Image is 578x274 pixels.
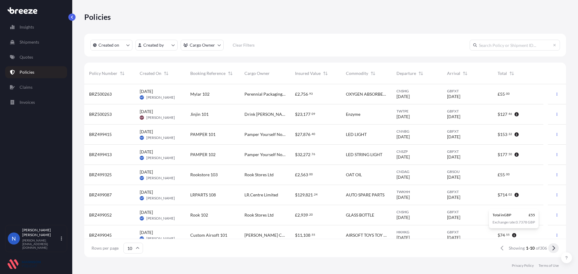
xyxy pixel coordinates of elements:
span: , [300,173,301,177]
a: Invoices [5,96,67,108]
span: . [311,113,311,115]
span: CNSZP [396,149,437,154]
span: 11 [297,233,302,237]
span: BRZ499052 [89,212,112,218]
span: 00 [506,173,510,175]
span: [DATE] [447,235,460,241]
span: [DATE] [447,174,460,180]
span: 55 [506,234,510,236]
span: Enzyme [346,111,360,117]
span: 177 [303,112,310,116]
span: , [302,233,303,237]
span: 2 [297,173,300,177]
span: TWKHH [396,189,437,194]
span: [PERSON_NAME] [146,135,175,140]
span: Arrival [447,70,460,76]
span: LR.Centre Limited [244,192,278,198]
span: 1-10 [526,245,535,251]
span: $ [295,193,297,197]
span: £ [295,173,297,177]
span: , [302,112,303,116]
span: 821 [306,193,313,197]
a: Terms of Use [539,263,559,268]
span: 153 [500,132,507,137]
span: BRZ499045 [89,232,112,238]
p: Policies [84,12,111,22]
span: NT [140,155,144,161]
span: 563 [301,173,308,177]
span: Rookstore 103 [190,172,218,178]
span: 177 [500,152,507,157]
span: [DATE] [140,129,153,135]
button: cargoOwner Filter options [181,40,224,51]
span: CNSHG [396,89,437,94]
span: $ [498,112,500,116]
p: Created on [98,42,119,48]
input: Search Policy or Shipment ID... [470,40,560,51]
span: [DATE] [140,109,153,115]
a: Privacy Policy [512,263,534,268]
span: 50 [508,153,512,155]
button: Sort [461,70,469,77]
span: . [508,133,508,135]
p: Shipments [20,39,39,45]
span: [PERSON_NAME] [146,196,175,201]
span: 27 [297,132,302,137]
span: . [311,133,311,135]
span: 2 [297,213,300,217]
span: Policy Number [89,70,117,76]
span: 127 [500,112,507,116]
span: [PERSON_NAME] [146,155,175,160]
span: [DATE] [140,189,153,195]
span: Jinjin 101 [190,111,209,117]
span: Drink [PERSON_NAME] [244,111,285,117]
span: CNNBG [396,129,437,134]
span: Insured Value [295,70,321,76]
button: Clear Filters [227,40,260,50]
button: Sort [369,70,377,77]
a: Quotes [5,51,67,63]
span: CNDAG [396,169,437,174]
span: 756 [301,92,308,96]
span: LED STRING LIGHT [346,152,382,158]
p: Cargo Owner [190,42,215,48]
span: . [308,214,309,216]
span: Showing [509,245,525,251]
span: PAMPER 101 [190,131,216,137]
span: [DATE] [396,174,410,180]
span: 20 [309,214,313,216]
button: Sort [417,70,424,77]
span: [DATE] [396,214,410,220]
span: [DATE] [396,94,410,100]
span: 09 [312,113,315,115]
span: CNSHG [396,210,437,214]
span: . [508,153,508,155]
span: [PERSON_NAME] [146,176,175,180]
a: Shipments [5,36,67,48]
a: Claims [5,81,67,93]
span: . [308,173,309,175]
span: [PERSON_NAME] [146,95,175,100]
span: Departure [396,70,416,76]
span: NT [140,195,144,201]
span: NT [140,215,144,221]
span: Total [498,70,507,76]
span: Pamper Yourself Now Ltd [244,152,285,158]
span: AUTO SPARE PARTS [346,192,384,198]
span: [DATE] [447,154,460,160]
span: GBSOU [447,169,488,174]
span: . [508,113,508,115]
span: . [311,153,311,155]
span: 74 [500,233,505,237]
span: [DATE] [447,94,460,100]
span: 55 [312,234,315,236]
span: 00 [309,173,313,175]
img: organization-logo [8,259,41,269]
p: Invoices [20,99,35,105]
p: Claims [20,84,33,90]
